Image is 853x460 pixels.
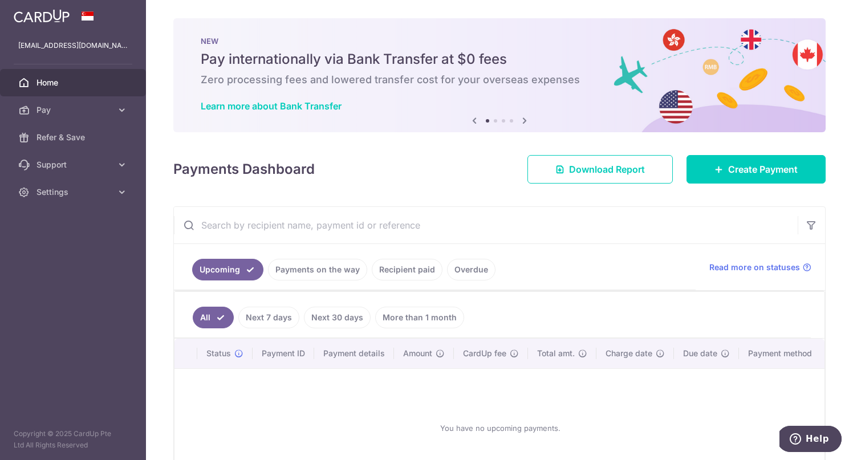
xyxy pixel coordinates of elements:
img: CardUp [14,9,70,23]
iframe: Opens a widget where you can find more information [779,426,842,454]
span: Total amt. [537,348,575,359]
a: More than 1 month [375,307,464,328]
span: Charge date [606,348,652,359]
img: Bank transfer banner [173,18,826,132]
input: Search by recipient name, payment id or reference [174,207,798,243]
a: Payments on the way [268,259,367,280]
a: Learn more about Bank Transfer [201,100,342,112]
h5: Pay internationally via Bank Transfer at $0 fees [201,50,798,68]
span: Amount [403,348,432,359]
span: Status [206,348,231,359]
span: Create Payment [728,162,798,176]
span: Home [36,77,112,88]
span: Settings [36,186,112,198]
span: Support [36,159,112,170]
span: Refer & Save [36,132,112,143]
a: Read more on statuses [709,262,811,273]
a: Overdue [447,259,495,280]
a: Upcoming [192,259,263,280]
span: Help [26,8,50,18]
a: Next 7 days [238,307,299,328]
h4: Payments Dashboard [173,159,315,180]
span: CardUp fee [463,348,506,359]
p: NEW [201,36,798,46]
th: Payment method [739,339,826,368]
a: Download Report [527,155,673,184]
th: Payment details [314,339,394,368]
span: Due date [683,348,717,359]
a: Recipient paid [372,259,442,280]
h6: Zero processing fees and lowered transfer cost for your overseas expenses [201,73,798,87]
span: Pay [36,104,112,116]
span: Read more on statuses [709,262,800,273]
span: Download Report [569,162,645,176]
a: Next 30 days [304,307,371,328]
th: Payment ID [253,339,314,368]
a: All [193,307,234,328]
a: Create Payment [687,155,826,184]
p: [EMAIL_ADDRESS][DOMAIN_NAME] [18,40,128,51]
